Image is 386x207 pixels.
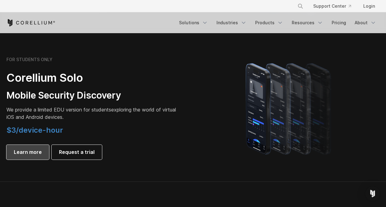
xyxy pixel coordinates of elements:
[6,57,53,62] h6: FOR STUDENTS ONLY
[290,1,380,12] div: Navigation Menu
[6,106,178,121] p: exploring the world of virtual iOS and Android devices.
[251,17,287,28] a: Products
[233,54,345,162] img: A lineup of four iPhone models becoming more gradient and blurred
[6,71,178,85] h2: Corellium Solo
[358,1,380,12] a: Login
[175,17,212,28] a: Solutions
[52,145,102,159] a: Request a trial
[14,148,42,156] span: Learn more
[6,19,55,26] a: Corellium Home
[295,1,306,12] button: Search
[6,126,63,135] span: $3/device-hour
[308,1,356,12] a: Support Center
[6,145,49,159] a: Learn more
[365,186,380,201] div: Open Intercom Messenger
[351,17,380,28] a: About
[213,17,250,28] a: Industries
[6,90,178,101] h3: Mobile Security Discovery
[175,17,380,28] div: Navigation Menu
[288,17,327,28] a: Resources
[6,107,111,113] span: We provide a limited EDU version for students
[59,148,95,156] span: Request a trial
[328,17,350,28] a: Pricing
